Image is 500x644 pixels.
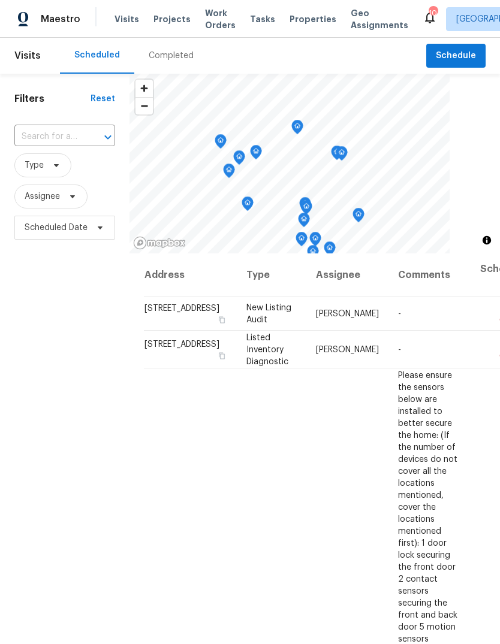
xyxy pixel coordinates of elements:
button: Copy Address [216,315,227,325]
div: Scheduled [74,49,120,61]
span: [PERSON_NAME] [316,345,379,353]
div: Map marker [215,134,227,153]
span: Schedule [436,49,476,64]
div: Map marker [331,146,343,164]
div: Map marker [307,245,319,264]
div: Map marker [309,232,321,250]
span: Maestro [41,13,80,25]
span: [STREET_ADDRESS] [144,304,219,313]
span: Geo Assignments [351,7,408,31]
span: Work Orders [205,7,236,31]
span: - [398,345,401,353]
div: Map marker [324,241,336,260]
button: Schedule [426,44,486,68]
th: Comments [388,253,471,297]
span: Type [25,159,44,171]
div: Map marker [300,200,312,219]
div: Completed [149,50,194,62]
div: Map marker [298,213,310,231]
span: Properties [290,13,336,25]
div: Map marker [242,196,254,215]
h1: Filters [14,93,91,105]
span: Projects [153,13,191,25]
canvas: Map [129,74,450,253]
a: Mapbox homepage [133,236,186,250]
button: Zoom in [135,80,153,97]
div: Map marker [250,145,262,164]
div: Map marker [291,120,303,138]
button: Toggle attribution [480,233,494,247]
div: Map marker [353,208,365,226]
th: Assignee [306,253,388,297]
span: Visits [115,13,139,25]
span: - [398,310,401,318]
button: Copy Address [216,350,227,361]
div: Map marker [336,146,348,165]
th: Type [237,253,306,297]
span: Toggle attribution [483,234,490,247]
span: Assignee [25,191,60,202]
span: Scheduled Date [25,222,88,234]
div: Map marker [296,232,308,250]
span: Zoom out [135,98,153,114]
div: 10 [429,7,437,19]
th: Address [144,253,237,297]
span: Listed Inventory Diagnostic [246,333,288,365]
input: Search for an address... [14,128,82,146]
div: Reset [91,93,115,105]
button: Open [100,129,116,146]
span: New Listing Audit [246,304,291,324]
span: [PERSON_NAME] [316,310,379,318]
button: Zoom out [135,97,153,114]
div: Map marker [223,164,235,182]
span: Visits [14,43,41,69]
div: Map marker [233,150,245,169]
span: Tasks [250,15,275,23]
div: Map marker [299,197,311,216]
span: [STREET_ADDRESS] [144,340,219,348]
